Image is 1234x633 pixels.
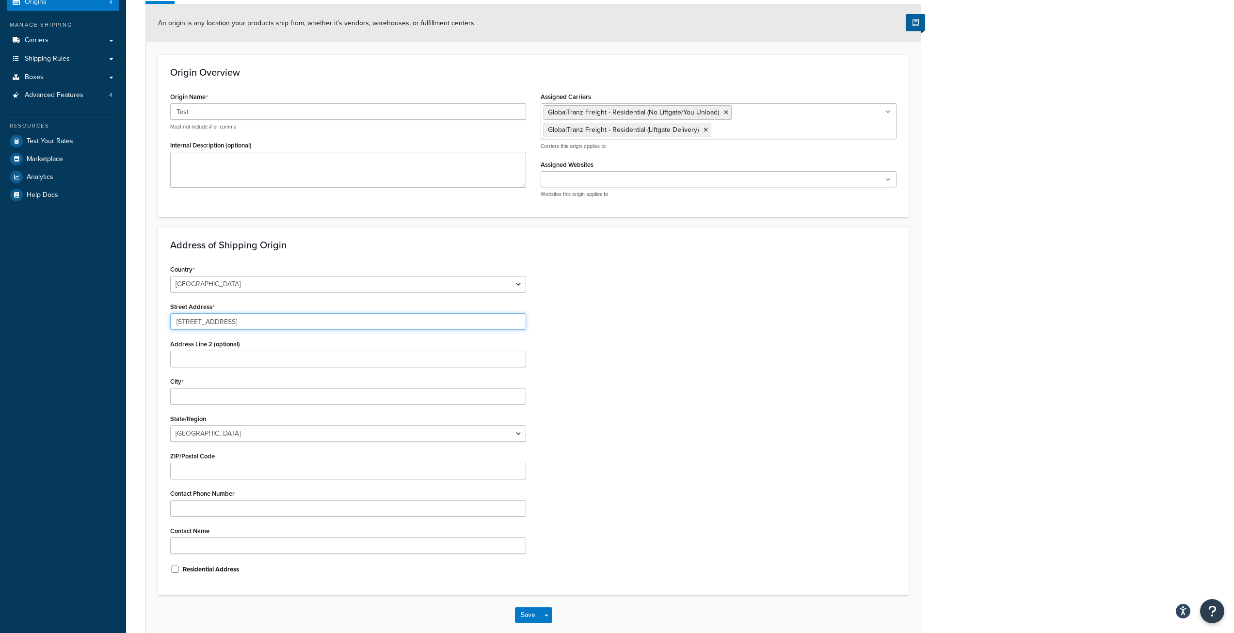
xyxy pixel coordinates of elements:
label: Origin Name [170,93,208,101]
label: City [170,378,184,386]
a: Boxes [7,68,119,86]
a: Analytics [7,168,119,186]
div: Resources [7,122,119,130]
label: Internal Description (optional) [170,142,252,149]
span: Analytics [27,173,53,181]
span: Boxes [25,73,44,81]
label: ZIP/Postal Code [170,453,215,460]
a: Test Your Rates [7,132,119,150]
label: Contact Phone Number [170,490,235,497]
span: Test Your Rates [27,137,73,146]
span: Help Docs [27,191,58,199]
a: Marketplace [7,150,119,168]
p: Carriers this origin applies to [541,143,897,150]
p: Must not include # or comma [170,123,526,130]
span: 4 [109,91,112,99]
h3: Address of Shipping Origin [170,240,897,250]
button: Show Help Docs [906,14,925,31]
span: An origin is any location your products ship from, whether it’s vendors, warehouses, or fulfillme... [158,18,476,28]
span: Shipping Rules [25,55,70,63]
span: GlobalTranz Freight - Residential (Liftgate Delivery) [548,125,699,135]
a: Advanced Features4 [7,86,119,104]
span: Marketplace [27,155,63,163]
div: Manage Shipping [7,21,119,29]
a: Carriers [7,32,119,49]
label: State/Region [170,415,206,422]
p: Websites this origin applies to [541,191,897,198]
a: Shipping Rules [7,50,119,68]
h3: Origin Overview [170,67,897,78]
span: Carriers [25,36,48,45]
span: GlobalTranz Freight - Residential (No Liftgate/You Unload) [548,107,719,117]
span: Advanced Features [25,91,83,99]
label: Assigned Websites [541,161,593,168]
label: Street Address [170,303,215,311]
button: Open Resource Center [1200,599,1224,623]
button: Save [515,607,541,623]
label: Residential Address [183,565,239,574]
a: Help Docs [7,186,119,204]
label: Contact Name [170,527,209,535]
label: Address Line 2 (optional) [170,341,240,348]
label: Assigned Carriers [541,93,591,100]
label: Country [170,266,195,274]
li: Advanced Features [7,86,119,104]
